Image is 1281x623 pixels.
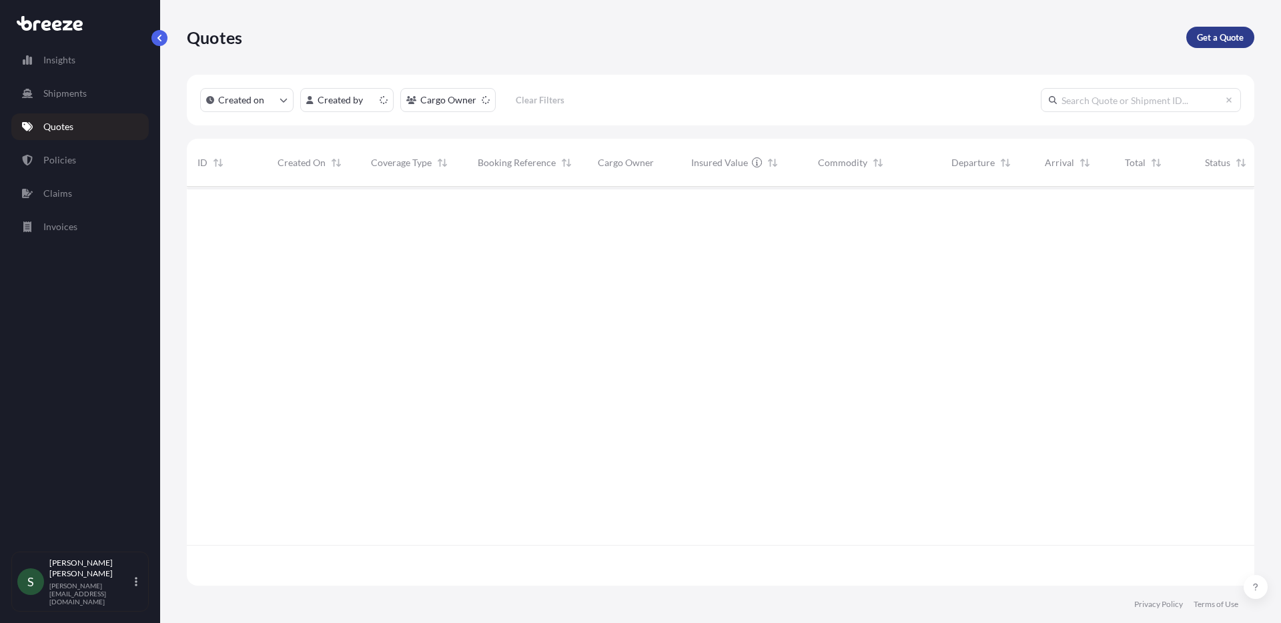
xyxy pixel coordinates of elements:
button: Sort [328,155,344,171]
button: Clear Filters [502,89,577,111]
span: S [27,575,34,588]
button: Sort [870,155,886,171]
p: Policies [43,153,76,167]
span: Booking Reference [478,156,556,169]
p: [PERSON_NAME] [PERSON_NAME] [49,558,132,579]
p: Shipments [43,87,87,100]
a: Terms of Use [1194,599,1238,610]
a: Invoices [11,213,149,240]
p: Created on [218,93,264,107]
button: Sort [1233,155,1249,171]
a: Get a Quote [1186,27,1254,48]
button: Sort [997,155,1013,171]
a: Quotes [11,113,149,140]
span: Arrival [1045,156,1074,169]
p: Quotes [43,120,73,133]
button: Sort [1077,155,1093,171]
a: Shipments [11,80,149,107]
a: Policies [11,147,149,173]
p: Get a Quote [1197,31,1244,44]
button: Sort [1148,155,1164,171]
span: Created On [278,156,326,169]
p: Created by [318,93,363,107]
span: Commodity [818,156,867,169]
a: Claims [11,180,149,207]
button: Sort [434,155,450,171]
button: Sort [558,155,574,171]
button: cargoOwner Filter options [400,88,496,112]
p: Clear Filters [516,93,564,107]
button: createdOn Filter options [200,88,294,112]
span: Insured Value [691,156,748,169]
a: Privacy Policy [1134,599,1183,610]
p: Quotes [187,27,242,48]
span: Coverage Type [371,156,432,169]
p: Insights [43,53,75,67]
button: Sort [765,155,781,171]
button: Sort [210,155,226,171]
span: Departure [951,156,995,169]
p: [PERSON_NAME][EMAIL_ADDRESS][DOMAIN_NAME] [49,582,132,606]
input: Search Quote or Shipment ID... [1041,88,1241,112]
p: Invoices [43,220,77,233]
span: Status [1205,156,1230,169]
button: createdBy Filter options [300,88,394,112]
a: Insights [11,47,149,73]
span: ID [197,156,207,169]
p: Cargo Owner [420,93,476,107]
span: Total [1125,156,1146,169]
p: Claims [43,187,72,200]
span: Cargo Owner [598,156,654,169]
